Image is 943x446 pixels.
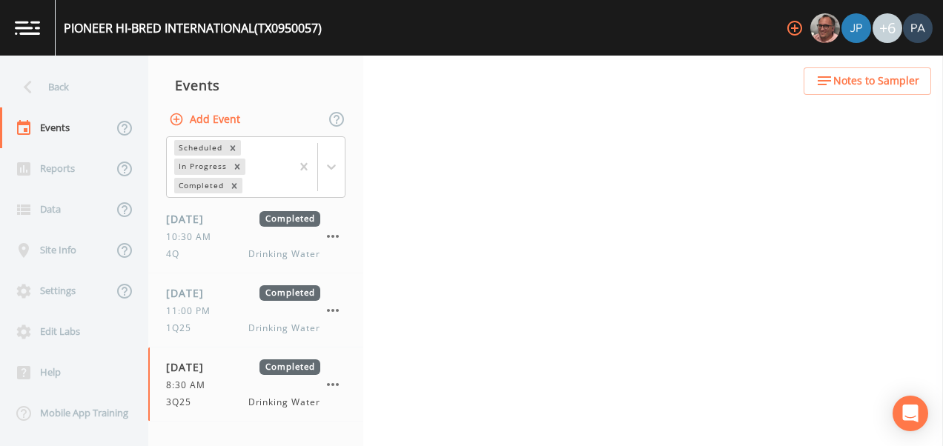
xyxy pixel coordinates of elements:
span: Completed [259,285,320,301]
div: Events [148,67,363,104]
div: In Progress [174,159,229,174]
span: 11:00 PM [166,304,219,318]
img: e2d790fa78825a4bb76dcb6ab311d44c [810,13,840,43]
a: [DATE]Completed8:30 AM3Q25Drinking Water [148,347,363,422]
span: Completed [259,359,320,375]
span: Drinking Water [248,396,320,409]
span: [DATE] [166,285,214,301]
button: Notes to Sampler [804,67,931,95]
span: 1Q25 [166,322,200,335]
div: PIONEER HI-BRED INTERNATIONAL (TX0950057) [64,19,322,37]
span: [DATE] [166,211,214,227]
a: [DATE]Completed11:00 PM1Q25Drinking Water [148,273,363,347]
span: Completed [259,211,320,227]
a: [DATE]Completed10:30 AM4QDrinking Water [148,199,363,273]
span: Drinking Water [248,322,320,335]
img: 41241ef155101aa6d92a04480b0d0000 [841,13,871,43]
div: Open Intercom Messenger [893,396,928,431]
div: Remove Completed [226,178,242,193]
span: Drinking Water [248,247,320,261]
div: Mike Franklin [810,13,841,43]
span: [DATE] [166,359,214,375]
div: Remove Scheduled [225,140,241,156]
img: logo [15,21,40,35]
span: 8:30 AM [166,379,214,392]
button: Add Event [166,106,246,133]
img: b17d2fe1905336b00f7c80abca93f3e1 [903,13,933,43]
div: +6 [873,13,902,43]
div: Remove In Progress [229,159,245,174]
div: Joshua gere Paul [841,13,872,43]
div: Scheduled [174,140,225,156]
span: 4Q [166,247,188,261]
span: 10:30 AM [166,230,220,244]
span: Notes to Sampler [833,72,919,90]
div: Completed [174,178,226,193]
span: 3Q25 [166,396,200,409]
